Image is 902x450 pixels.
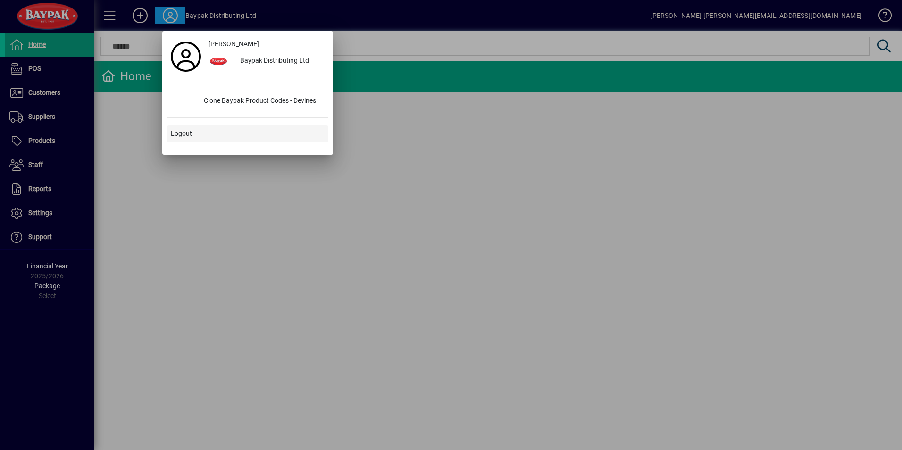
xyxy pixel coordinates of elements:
[209,39,259,49] span: [PERSON_NAME]
[167,48,205,65] a: Profile
[167,93,328,110] button: Clone Baypak Product Codes - Devines
[171,129,192,139] span: Logout
[167,125,328,142] button: Logout
[205,36,328,53] a: [PERSON_NAME]
[205,53,328,70] button: Baypak Distributing Ltd
[196,93,328,110] div: Clone Baypak Product Codes - Devines
[233,53,328,70] div: Baypak Distributing Ltd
